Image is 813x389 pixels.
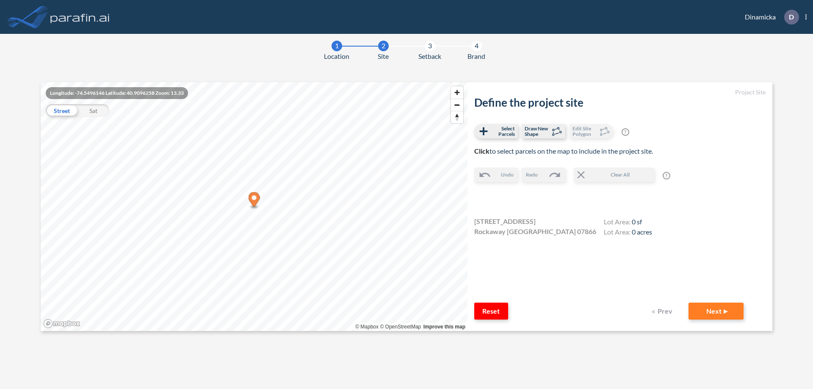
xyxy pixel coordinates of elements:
[425,41,435,51] div: 3
[471,41,482,51] div: 4
[632,228,652,236] span: 0 acres
[41,82,467,331] canvas: Map
[43,319,80,328] a: Mapbox homepage
[501,171,514,179] span: Undo
[249,192,260,210] div: Map marker
[689,303,744,320] button: Next
[380,324,421,330] a: OpenStreetMap
[451,86,463,99] button: Zoom in
[474,147,489,155] b: Click
[604,218,652,228] h4: Lot Area:
[378,41,389,51] div: 2
[355,324,379,330] a: Mapbox
[467,51,485,61] span: Brand
[490,126,515,137] span: Select Parcels
[474,226,596,237] span: Rockaway [GEOGRAPHIC_DATA] 07866
[525,126,550,137] span: Draw New Shape
[77,104,109,117] div: Sat
[663,172,670,179] span: ?
[46,87,188,99] div: Longitude: -74.5496146 Latitude: 40.9096258 Zoom: 13.33
[474,216,536,226] span: [STREET_ADDRESS]
[474,96,766,109] h2: Define the project site
[646,303,680,320] button: Prev
[622,128,629,136] span: ?
[789,13,794,21] p: D
[46,104,77,117] div: Street
[474,168,518,182] button: Undo
[451,111,463,123] button: Reset bearing to north
[474,147,653,155] span: to select parcels on the map to include in the project site.
[572,126,597,137] span: Edit Site Polygon
[604,228,652,238] h4: Lot Area:
[587,171,653,179] span: Clear All
[423,324,465,330] a: Improve this map
[522,168,565,182] button: Redo
[378,51,389,61] span: Site
[732,10,807,25] div: Dinamicka
[418,51,441,61] span: Setback
[632,218,642,226] span: 0 sf
[451,99,463,111] button: Zoom out
[574,168,654,182] button: Clear All
[474,89,766,96] h5: Project Site
[526,171,538,179] span: Redo
[474,303,508,320] button: Reset
[332,41,342,51] div: 1
[324,51,349,61] span: Location
[49,8,111,25] img: logo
